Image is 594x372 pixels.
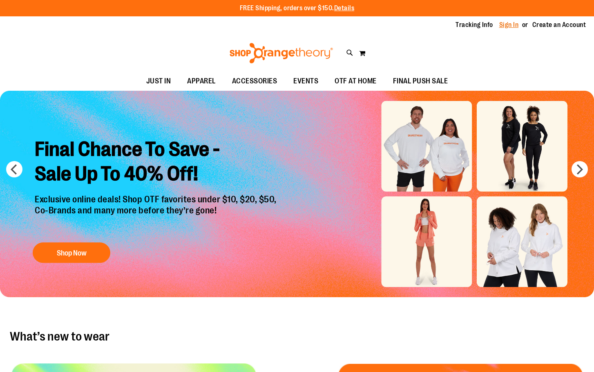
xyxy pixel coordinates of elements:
button: Shop Now [33,242,110,263]
a: OTF AT HOME [326,72,385,91]
button: prev [6,161,22,177]
a: FINAL PUSH SALE [385,72,456,91]
a: Details [334,4,355,12]
p: FREE Shipping, orders over $150. [240,4,355,13]
span: EVENTS [293,72,318,90]
a: JUST IN [138,72,179,91]
p: Exclusive online deals! Shop OTF favorites under $10, $20, $50, Co-Brands and many more before th... [29,194,285,234]
h2: What’s new to wear [10,330,584,343]
span: APPAREL [187,72,216,90]
h2: Final Chance To Save - Sale Up To 40% Off! [29,131,285,194]
a: ACCESSORIES [224,72,286,91]
span: FINAL PUSH SALE [393,72,448,90]
span: ACCESSORIES [232,72,277,90]
img: Shop Orangetheory [228,43,334,63]
a: EVENTS [285,72,326,91]
a: Tracking Info [456,20,493,29]
a: Create an Account [532,20,586,29]
span: OTF AT HOME [335,72,377,90]
a: Sign In [499,20,519,29]
a: APPAREL [179,72,224,91]
button: next [572,161,588,177]
a: Final Chance To Save -Sale Up To 40% Off! Exclusive online deals! Shop OTF favorites under $10, $... [29,131,285,267]
span: JUST IN [146,72,171,90]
